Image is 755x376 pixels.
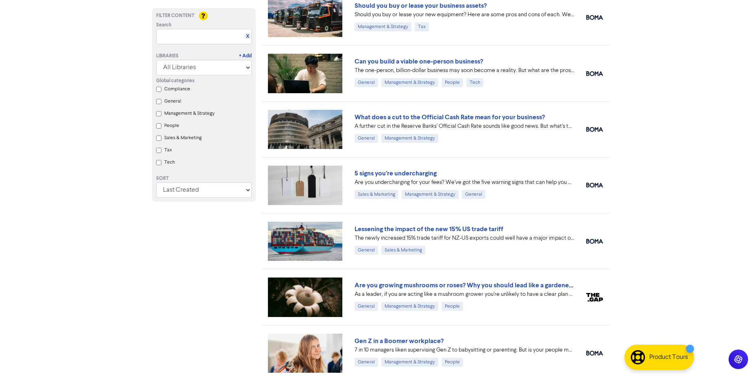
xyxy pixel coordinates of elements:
[586,183,603,188] img: boma_accounting
[402,190,459,199] div: Management & Strategy
[415,22,429,31] div: Tax
[164,134,202,142] label: Sales & Marketing
[462,190,485,199] div: General
[586,239,603,244] img: boma
[164,110,215,117] label: Management & Strategy
[381,302,438,311] div: Management & Strategy
[355,57,483,66] a: Can you build a viable one-person business?
[355,337,444,345] a: Gen Z in a Boomer workplace?
[355,190,398,199] div: Sales & Marketing
[442,78,463,87] div: People
[586,71,603,76] img: boma
[156,12,252,20] div: Filter Content
[246,33,249,39] a: X
[442,358,463,367] div: People
[164,146,172,154] label: Tax
[355,2,487,10] a: Should you buy or lease your business assets?
[586,293,603,302] img: thegap
[355,234,574,243] div: The newly increased 15% trade tariff for NZ-US exports could well have a major impact on your mar...
[239,52,252,60] a: + Add
[164,122,179,129] label: People
[381,358,438,367] div: Management & Strategy
[586,351,603,356] img: boma
[355,122,574,131] div: A further cut in the Reserve Banks’ Official Cash Rate sounds like good news. But what’s the real...
[355,178,574,187] div: Are you undercharging for your fees? We’ve got the five warning signs that can help you diagnose ...
[442,302,463,311] div: People
[355,78,378,87] div: General
[164,98,181,105] label: General
[355,358,378,367] div: General
[714,337,755,376] iframe: Chat Widget
[381,134,438,143] div: Management & Strategy
[381,246,425,255] div: Sales & Marketing
[355,113,545,121] a: What does a cut to the Official Cash Rate mean for your business?
[355,169,437,177] a: 5 signs you’re undercharging
[586,127,603,132] img: boma
[164,159,175,166] label: Tech
[355,302,378,311] div: General
[156,52,178,60] div: Libraries
[355,66,574,75] div: The one-person, billion-dollar business may soon become a reality. But what are the pros and cons...
[355,246,378,255] div: General
[381,78,438,87] div: Management & Strategy
[355,281,611,289] a: Are you growing mushrooms or roses? Why you should lead like a gardener, not a grower
[355,11,574,19] div: Should you buy or lease your new equipment? Here are some pros and cons of each. We also can revi...
[156,22,172,29] span: Search
[355,346,574,354] div: 7 in 10 managers liken supervising Gen Z to babysitting or parenting. But is your people manageme...
[156,175,252,182] div: Sort
[355,22,411,31] div: Management & Strategy
[355,225,503,233] a: Lessening the impact of the new 15% US trade tariff
[466,78,483,87] div: Tech
[164,85,190,93] label: Compliance
[156,77,252,85] div: Global categories
[355,290,574,299] div: As a leader, if you are acting like a mushroom grower you’re unlikely to have a clear plan yourse...
[586,15,603,20] img: boma_accounting
[355,134,378,143] div: General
